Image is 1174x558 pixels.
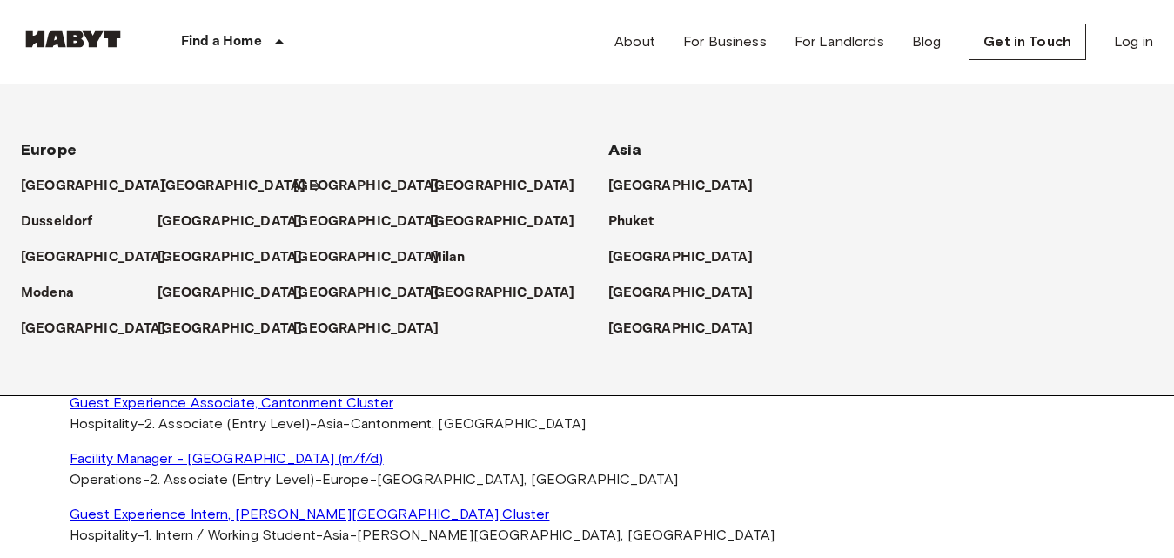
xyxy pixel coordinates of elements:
span: 2. Associate (Entry Level) [144,415,310,432]
span: - - - [70,471,678,487]
a: [GEOGRAPHIC_DATA] [430,212,593,232]
span: [GEOGRAPHIC_DATA], [GEOGRAPHIC_DATA] [377,471,678,487]
a: [GEOGRAPHIC_DATA] [158,319,320,340]
a: [GEOGRAPHIC_DATA] [158,212,320,232]
span: [PERSON_NAME][GEOGRAPHIC_DATA], [GEOGRAPHIC_DATA] [357,527,775,543]
a: [GEOGRAPHIC_DATA] [293,176,456,197]
p: [GEOGRAPHIC_DATA] [158,283,303,304]
a: [GEOGRAPHIC_DATA] [293,319,456,340]
p: [GEOGRAPHIC_DATA] [293,212,439,232]
p: [GEOGRAPHIC_DATA] [430,212,575,232]
p: [GEOGRAPHIC_DATA] [158,212,303,232]
p: Dusseldorf [21,212,93,232]
p: [GEOGRAPHIC_DATA] [430,176,575,197]
span: 1. Intern / Working Student [144,527,316,543]
p: [GEOGRAPHIC_DATA] [21,247,166,268]
a: [GEOGRAPHIC_DATA] [608,319,771,340]
span: - - - [70,527,775,543]
p: Find a Home [181,31,262,52]
a: [GEOGRAPHIC_DATA] [608,176,771,197]
a: [GEOGRAPHIC_DATA] [21,319,184,340]
span: 2. Associate (Entry Level) [150,471,315,487]
p: Modena [21,283,74,304]
p: [GEOGRAPHIC_DATA] [21,176,166,197]
span: Europe [322,471,370,487]
a: Facility Manager - [GEOGRAPHIC_DATA] (m/f/d) [70,448,1104,469]
a: [GEOGRAPHIC_DATA] [608,247,771,268]
a: [GEOGRAPHIC_DATA] [158,283,320,304]
p: [GEOGRAPHIC_DATA] [158,247,303,268]
a: [GEOGRAPHIC_DATA] [293,247,456,268]
a: [GEOGRAPHIC_DATA] [293,212,456,232]
a: For Landlords [795,31,884,52]
p: [GEOGRAPHIC_DATA] [161,176,306,197]
p: [GEOGRAPHIC_DATA] [293,247,439,268]
p: [GEOGRAPHIC_DATA] [293,176,439,197]
a: [GEOGRAPHIC_DATA] [21,247,184,268]
span: Asia [323,527,350,543]
a: [GEOGRAPHIC_DATA] [430,283,593,304]
p: [GEOGRAPHIC_DATA] [293,319,439,340]
p: Milan [430,247,466,268]
p: [GEOGRAPHIC_DATA] [608,283,754,304]
span: Cantonment, [GEOGRAPHIC_DATA] [351,415,586,432]
p: [GEOGRAPHIC_DATA] [608,176,754,197]
a: [GEOGRAPHIC_DATA] [21,176,184,197]
span: Operations [70,471,143,487]
span: Asia [608,140,642,159]
span: Hospitality [70,527,138,543]
p: [GEOGRAPHIC_DATA] [430,283,575,304]
a: [GEOGRAPHIC_DATA] [293,283,456,304]
a: Log in [1114,31,1153,52]
p: [GEOGRAPHIC_DATA] [21,319,166,340]
a: Milan [430,247,483,268]
a: Blog [912,31,942,52]
p: Phuket [608,212,654,232]
a: [GEOGRAPHIC_DATA] [158,247,320,268]
a: [GEOGRAPHIC_DATA] [608,283,771,304]
img: Habyt [21,30,125,48]
a: Guest Experience Associate, Cantonment Cluster [70,393,1104,413]
p: [GEOGRAPHIC_DATA] [608,319,754,340]
a: About [614,31,655,52]
a: Phuket [608,212,672,232]
a: [GEOGRAPHIC_DATA] [430,176,593,197]
a: [GEOGRAPHIC_DATA] [161,176,324,197]
span: Europe [21,140,77,159]
a: Guest Experience Intern, [PERSON_NAME][GEOGRAPHIC_DATA] Cluster [70,504,1104,525]
p: [GEOGRAPHIC_DATA] [158,319,303,340]
a: For Business [683,31,767,52]
p: [GEOGRAPHIC_DATA] [293,283,439,304]
a: Dusseldorf [21,212,111,232]
p: [GEOGRAPHIC_DATA] [608,247,754,268]
span: Asia [317,415,344,432]
span: Hospitality [70,415,138,432]
a: Modena [21,283,91,304]
a: Get in Touch [969,24,1086,60]
span: - - - [70,415,586,432]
